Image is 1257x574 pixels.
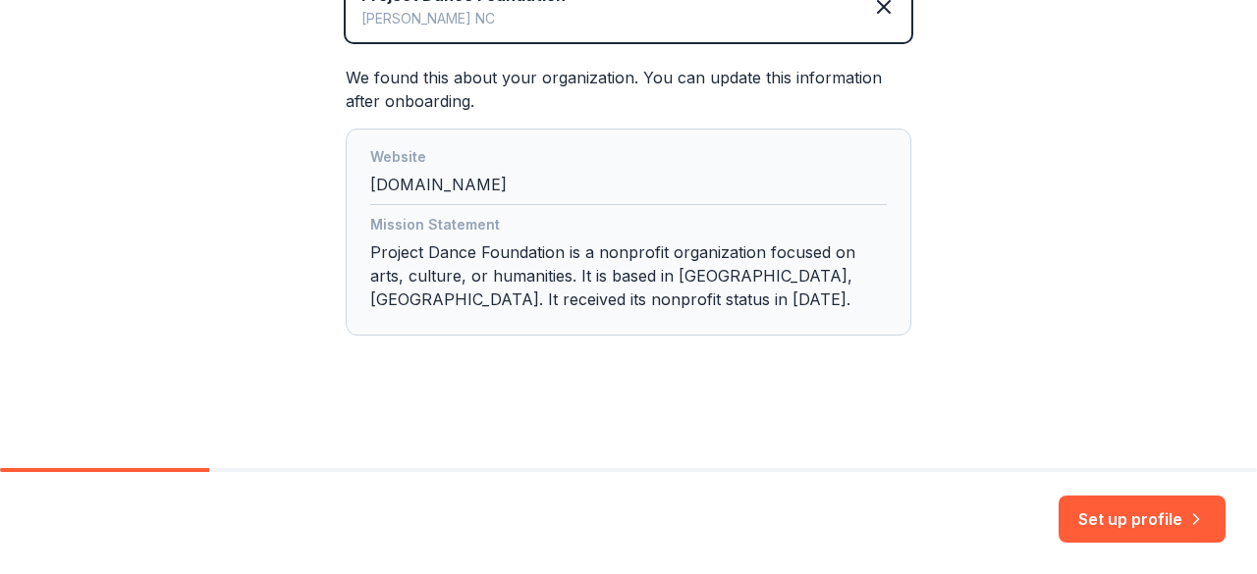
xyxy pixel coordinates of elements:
div: [DOMAIN_NAME] [370,145,887,205]
button: Set up profile [1059,496,1226,543]
div: [PERSON_NAME] NC [361,7,566,30]
div: We found this about your organization. You can update this information after onboarding. [346,66,911,336]
div: Mission Statement [370,213,887,240]
div: Project Dance Foundation is a nonprofit organization focused on arts, culture, or humanities. It ... [370,213,887,319]
div: Website [370,145,887,173]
